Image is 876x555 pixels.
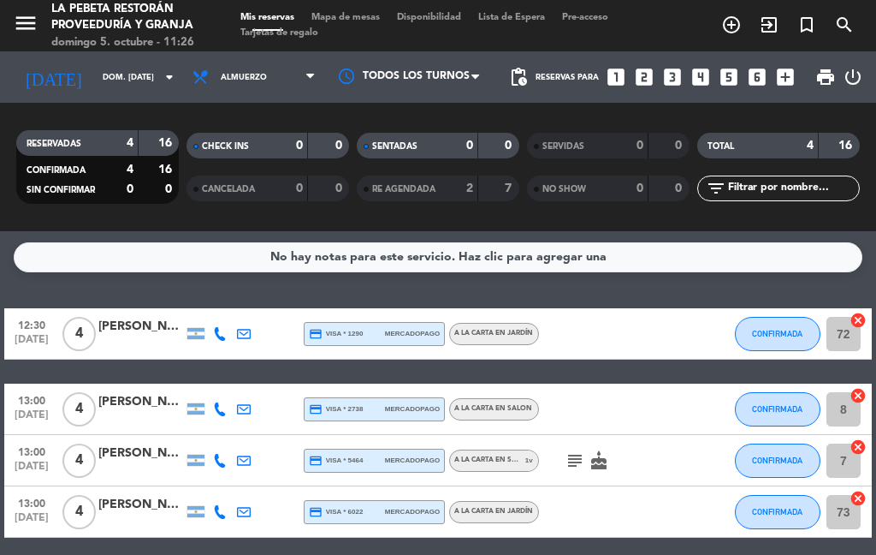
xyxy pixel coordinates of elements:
[713,10,750,39] span: RESERVAR MESA
[536,73,599,82] span: Reservas para
[454,405,532,412] span: A LA CARTA EN SALON
[553,13,617,22] span: Pre-acceso
[706,178,726,199] i: filter_list
[815,67,836,87] span: print
[232,13,303,22] span: Mis reservas
[466,182,473,194] strong: 2
[796,15,817,35] i: turned_in_not
[589,451,609,471] i: cake
[707,142,734,151] span: TOTAL
[508,67,529,87] span: pending_actions
[774,66,796,88] i: add_box
[372,142,417,151] span: SENTADAS
[127,183,133,195] strong: 0
[296,140,303,152] strong: 0
[388,13,470,22] span: Disponibilidad
[838,140,855,152] strong: 16
[542,142,584,151] span: SERVIDAS
[98,317,184,337] div: [PERSON_NAME]
[542,185,586,194] span: NO SHOW
[565,451,585,471] i: subject
[505,182,515,194] strong: 7
[849,490,867,507] i: cancel
[98,495,184,515] div: [PERSON_NAME]
[843,67,863,87] i: power_settings_new
[98,444,184,463] div: [PERSON_NAME]
[752,456,802,465] span: CONFIRMADA
[27,166,86,175] span: CONFIRMADA
[62,317,96,351] span: 4
[690,66,712,88] i: looks_4
[454,508,533,515] span: A LA CARTA EN JARDÍN
[62,495,96,529] span: 4
[10,441,53,461] span: 13:00
[735,495,820,529] button: CONFIRMADA
[735,392,820,427] button: CONFIRMADA
[752,404,802,414] span: CONFIRMADA
[10,461,53,480] span: [DATE]
[309,454,363,468] span: visa * 5464
[718,66,740,88] i: looks_5
[735,444,820,478] button: CONFIRMADA
[309,505,323,519] i: credit_card
[27,140,81,148] span: RESERVADAS
[10,334,53,354] span: [DATE]
[159,67,180,87] i: arrow_drop_down
[385,403,440,415] span: mercadopago
[270,248,607,267] div: No hay notas para este servicio. Haz clic para agregar una
[807,140,814,152] strong: 4
[519,451,538,471] span: v
[27,186,95,194] span: SIN CONFIRMAR
[309,403,323,416] i: credit_card
[470,13,553,22] span: Lista de Espera
[158,164,175,176] strong: 16
[127,164,133,176] strong: 4
[309,327,363,341] span: visa * 1290
[165,183,175,195] strong: 0
[13,10,38,36] i: menu
[335,182,346,194] strong: 0
[10,492,53,512] span: 13:00
[385,328,440,339] span: mercadopago
[385,506,440,517] span: mercadopago
[834,15,855,35] i: search
[62,444,96,478] span: 4
[849,439,867,456] i: cancel
[759,15,779,35] i: exit_to_app
[51,1,206,34] div: LA PEBETA Restorán Proveeduría y Granja
[726,179,859,198] input: Filtrar por nombre...
[661,66,684,88] i: looks_3
[127,137,133,149] strong: 4
[605,66,627,88] i: looks_one
[309,327,323,341] i: credit_card
[309,505,363,519] span: visa * 6022
[788,10,826,39] span: Reserva especial
[746,66,768,88] i: looks_6
[51,34,206,51] div: domingo 5. octubre - 11:26
[849,387,867,404] i: cancel
[750,10,788,39] span: WALK IN
[232,28,327,38] span: Tarjetas de regalo
[525,455,529,466] span: 1
[10,390,53,409] span: 13:00
[843,51,863,103] div: LOG OUT
[303,13,388,22] span: Mapa de mesas
[752,329,802,338] span: CONFIRMADA
[296,182,303,194] strong: 0
[62,392,96,427] span: 4
[13,60,94,94] i: [DATE]
[633,66,655,88] i: looks_two
[454,330,533,337] span: A LA CARTA EN JARDÍN
[202,185,255,194] span: CANCELADA
[826,10,863,39] span: BUSCAR
[752,507,802,516] span: CONFIRMADA
[636,182,643,194] strong: 0
[636,140,643,152] strong: 0
[309,403,363,416] span: visa * 2738
[335,140,346,152] strong: 0
[385,455,440,466] span: mercadopago
[202,142,249,151] span: CHECK INS
[675,140,685,152] strong: 0
[10,409,53,429] span: [DATE]
[505,140,515,152] strong: 0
